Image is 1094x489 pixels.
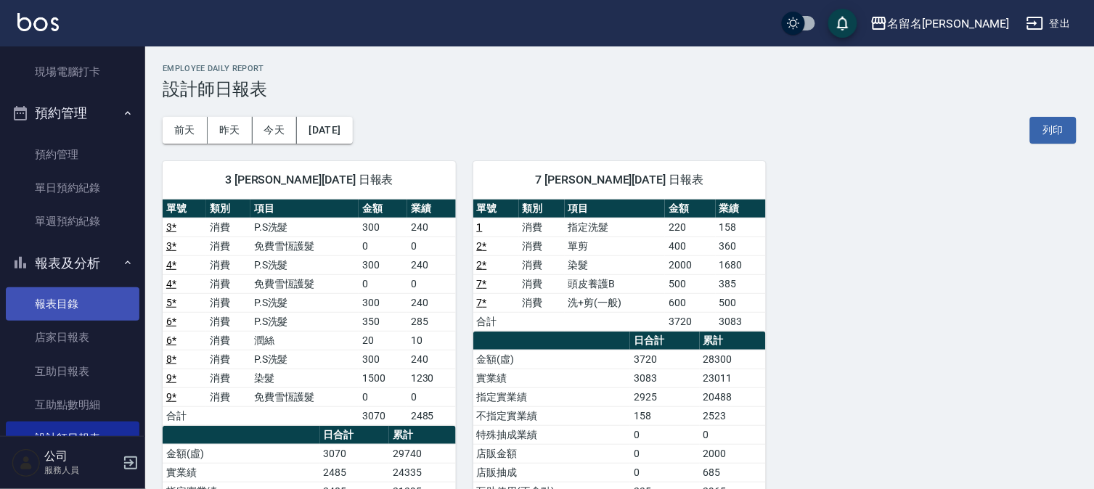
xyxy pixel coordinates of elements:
td: 消費 [206,350,250,369]
button: 報表及分析 [6,244,139,282]
td: 潤絲 [250,331,359,350]
button: save [828,9,857,38]
td: 0 [407,237,456,255]
td: 220 [665,218,715,237]
td: 2485 [320,463,390,482]
button: [DATE] [297,117,352,144]
button: 今天 [253,117,298,144]
td: 3720 [630,350,700,369]
td: 0 [359,274,407,293]
td: 消費 [206,312,250,331]
a: 現場電腦打卡 [6,55,139,89]
td: 合計 [163,406,206,425]
td: 300 [359,293,407,312]
span: 3 [PERSON_NAME][DATE] 日報表 [180,173,438,187]
th: 累計 [700,332,767,350]
td: 消費 [519,218,565,237]
td: 350 [359,312,407,331]
td: 2000 [700,444,767,463]
td: 0 [630,425,700,444]
td: 600 [665,293,715,312]
a: 報表目錄 [6,287,139,321]
td: 染髮 [250,369,359,387]
a: 店家日報表 [6,321,139,354]
td: P.S洗髮 [250,293,359,312]
button: 昨天 [208,117,253,144]
img: Logo [17,13,59,31]
td: 240 [407,218,456,237]
td: 免費雪恆護髮 [250,387,359,406]
td: 158 [630,406,700,425]
td: 385 [716,274,766,293]
td: 洗+剪(一般) [565,293,666,312]
td: 3720 [665,312,715,331]
td: 0 [407,387,456,406]
td: P.S洗髮 [250,312,359,331]
button: 預約管理 [6,94,139,132]
td: P.S洗髮 [250,255,359,274]
td: 消費 [519,255,565,274]
th: 金額 [665,200,715,218]
td: P.S洗髮 [250,218,359,237]
td: 3070 [359,406,407,425]
td: 免費雪恆護髮 [250,274,359,293]
td: 158 [716,218,766,237]
td: 2523 [700,406,767,425]
td: 23011 [700,369,767,387]
a: 單週預約紀錄 [6,205,139,238]
td: 消費 [206,331,250,350]
td: 24335 [389,463,456,482]
td: 指定實業績 [473,387,631,406]
td: 0 [359,387,407,406]
td: 10 [407,331,456,350]
td: 20 [359,331,407,350]
td: 特殊抽成業績 [473,425,631,444]
td: 1230 [407,369,456,387]
td: 1680 [716,255,766,274]
a: 互助點數明細 [6,388,139,422]
td: 消費 [206,218,250,237]
td: 實業績 [473,369,631,387]
th: 業績 [407,200,456,218]
div: 名留名[PERSON_NAME] [888,15,1009,33]
button: 登出 [1021,10,1077,37]
td: 300 [359,218,407,237]
td: 消費 [206,387,250,406]
td: 3083 [630,369,700,387]
img: Person [12,448,41,477]
th: 項目 [250,200,359,218]
h3: 設計師日報表 [163,79,1077,99]
td: 店販金額 [473,444,631,463]
td: 實業績 [163,463,320,482]
h2: Employee Daily Report [163,64,1077,73]
table: a dense table [473,200,767,332]
td: 消費 [519,237,565,255]
td: 400 [665,237,715,255]
button: 列印 [1030,117,1077,144]
td: 240 [407,350,456,369]
a: 單日預約紀錄 [6,171,139,205]
th: 累計 [389,426,456,445]
th: 業績 [716,200,766,218]
a: 設計師日報表 [6,422,139,455]
td: 3083 [716,312,766,331]
td: 0 [359,237,407,255]
td: 3070 [320,444,390,463]
td: 2925 [630,387,700,406]
a: 互助日報表 [6,355,139,388]
th: 類別 [206,200,250,218]
a: 1 [477,221,483,233]
td: 240 [407,293,456,312]
td: 染髮 [565,255,666,274]
td: 消費 [519,293,565,312]
table: a dense table [163,200,456,426]
td: P.S洗髮 [250,350,359,369]
td: 240 [407,255,456,274]
td: 金額(虛) [163,444,320,463]
button: 名留名[PERSON_NAME] [865,9,1015,38]
th: 金額 [359,200,407,218]
td: 店販抽成 [473,463,631,482]
td: 20488 [700,387,767,406]
td: 單剪 [565,237,666,255]
th: 日合計 [320,426,390,445]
